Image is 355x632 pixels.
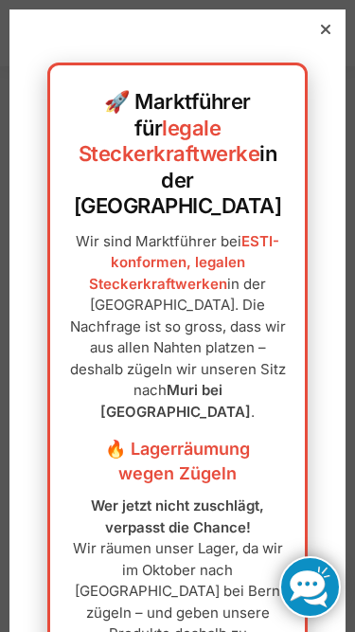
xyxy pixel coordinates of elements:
[89,232,279,293] a: ESTI-konformen, legalen Steckerkraftwerken
[91,497,264,536] strong: Wer jetzt nicht zuschlägt, verpasst die Chance!
[79,116,260,167] a: legale Steckerkraftwerke
[69,231,286,424] p: Wir sind Marktführer bei in der [GEOGRAPHIC_DATA]. Die Nachfrage ist so gross, dass wir aus allen...
[69,437,286,486] h3: 🔥 Lagerräumung wegen Zügeln
[69,89,286,220] h2: 🚀 Marktführer für in der [GEOGRAPHIC_DATA]
[100,381,251,421] strong: Muri bei [GEOGRAPHIC_DATA]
